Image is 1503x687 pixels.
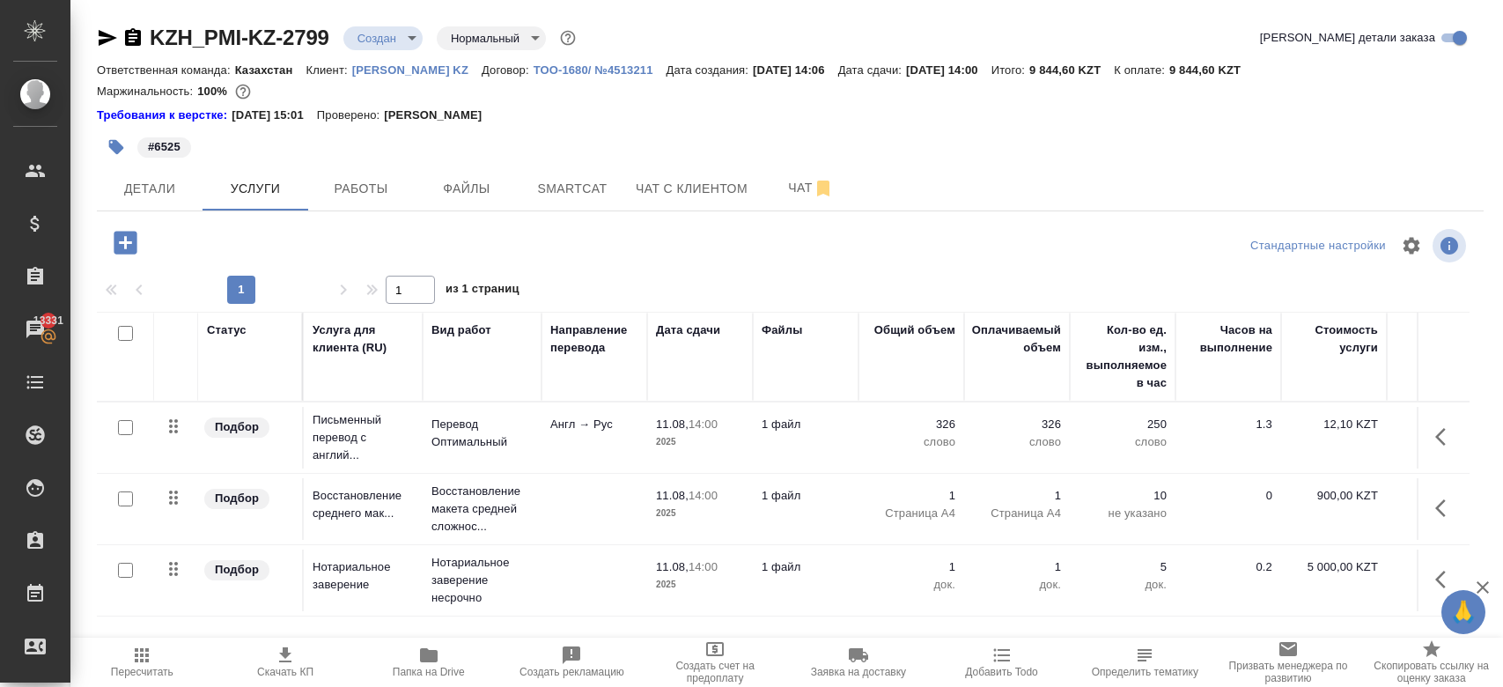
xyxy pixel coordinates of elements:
[1359,638,1503,687] button: Скопировать ссылку на оценку заказа
[1390,225,1433,267] span: Настроить таблицу
[973,433,1061,451] p: слово
[431,321,491,339] div: Вид работ
[1092,666,1198,678] span: Определить тематику
[197,85,232,98] p: 100%
[446,278,519,304] span: из 1 страниц
[431,416,533,451] p: Перевод Оптимальный
[550,321,638,357] div: Направление перевода
[972,321,1061,357] div: Оплачиваемый объем
[762,558,850,576] p: 1 файл
[644,638,787,687] button: Создать счет на предоплату
[867,433,955,451] p: слово
[215,418,259,436] p: Подбор
[636,178,748,200] span: Чат с клиентом
[1079,433,1167,451] p: слово
[437,26,546,50] div: Создан
[689,560,718,573] p: 14:00
[313,321,414,357] div: Услуга для клиента (RU)
[534,63,667,77] p: ТОО-1680/ №4513211
[1396,487,1484,505] p: 0 %
[1425,416,1467,458] button: Показать кнопки
[1370,660,1492,684] span: Скопировать ссылку на оценку заказа
[867,558,955,576] p: 1
[867,505,955,522] p: Страница А4
[232,107,317,124] p: [DATE] 15:01
[550,416,638,433] p: Англ → Рус
[313,487,414,522] p: Восстановление среднего мак...
[1079,558,1167,576] p: 5
[991,63,1029,77] p: Итого:
[1290,558,1378,576] p: 5 000,00 KZT
[107,178,192,200] span: Детали
[97,63,235,77] p: Ответственная команда:
[867,416,955,433] p: 326
[482,63,534,77] p: Договор:
[1029,63,1114,77] p: 9 844,60 KZT
[213,178,298,200] span: Услуги
[384,107,495,124] p: [PERSON_NAME]
[656,505,744,522] p: 2025
[656,433,744,451] p: 2025
[1169,63,1254,77] p: 9 844,60 KZT
[656,321,720,339] div: Дата сдачи
[1184,321,1272,357] div: Часов на выполнение
[352,31,402,46] button: Создан
[352,62,482,77] a: [PERSON_NAME] KZ
[762,487,850,505] p: 1 файл
[257,666,313,678] span: Скачать КП
[519,666,624,678] span: Создать рекламацию
[317,107,385,124] p: Проверено:
[1425,487,1467,529] button: Показать кнопки
[762,321,802,339] div: Файлы
[1079,487,1167,505] p: 10
[753,63,838,77] p: [DATE] 14:06
[1290,416,1378,433] p: 12,10 KZT
[431,483,533,536] p: Восстановление макета средней сложнос...
[431,554,533,607] p: Нотариальное заверение несрочно
[306,63,351,77] p: Клиент:
[1441,590,1485,634] button: 🙏
[811,666,906,678] span: Заявка на доставку
[973,558,1061,576] p: 1
[122,27,144,48] button: Скопировать ссылку
[769,177,853,199] span: Чат
[530,178,615,200] span: Smartcat
[973,416,1061,433] p: 326
[97,85,197,98] p: Маржинальность:
[1425,558,1467,601] button: Показать кнопки
[23,312,74,329] span: 13331
[838,63,906,77] p: Дата сдачи:
[1290,487,1378,505] p: 900,00 KZT
[973,505,1061,522] p: Страница А4
[1227,660,1350,684] span: Призвать менеджера по развитию
[656,560,689,573] p: 11.08,
[1175,478,1281,540] td: 0
[689,417,718,431] p: 14:00
[930,638,1073,687] button: Добавить Todo
[1079,505,1167,522] p: не указано
[343,26,423,50] div: Создан
[1260,29,1435,47] span: [PERSON_NAME] детали заказа
[1079,576,1167,594] p: док.
[97,107,232,124] a: Требования к верстке:
[656,417,689,431] p: 11.08,
[235,63,306,77] p: Казахстан
[313,411,414,464] p: Письменный перевод с англий...
[1217,638,1360,687] button: Призвать менеджера по развитию
[446,31,525,46] button: Нормальный
[214,638,357,687] button: Скачать КП
[1114,63,1169,77] p: К оплате:
[215,561,259,579] p: Подбор
[1079,416,1167,433] p: 250
[973,576,1061,594] p: док.
[207,321,247,339] div: Статус
[534,62,667,77] a: ТОО-1680/ №4513211
[215,490,259,507] p: Подбор
[813,178,834,199] svg: Отписаться
[1079,321,1167,392] div: Кол-во ед. изм., выполняемое в час
[1175,550,1281,611] td: 0.2
[4,307,66,351] a: 13331
[1290,321,1378,357] div: Стоимость услуги
[762,416,850,433] p: 1 файл
[787,638,931,687] button: Заявка на доставку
